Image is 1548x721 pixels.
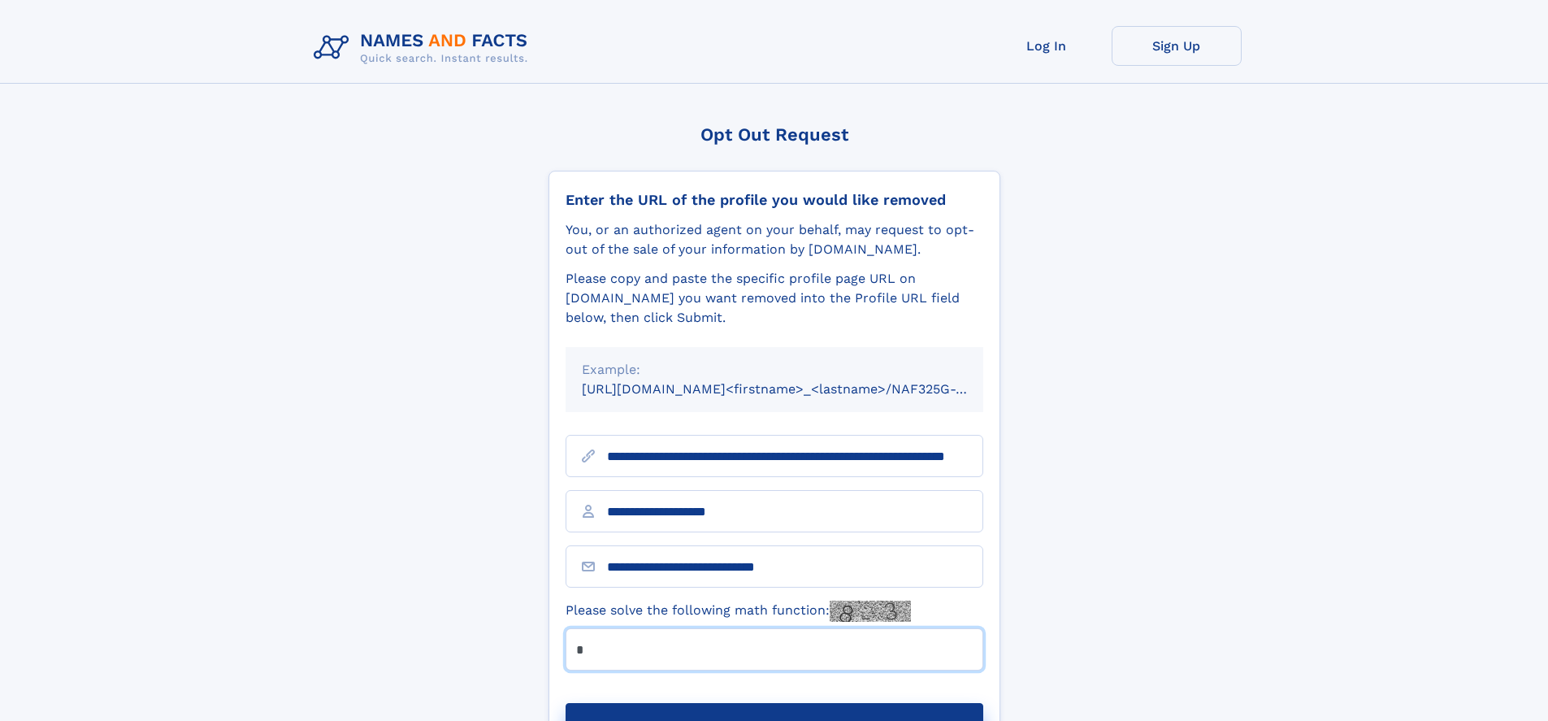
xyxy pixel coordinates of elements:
img: Logo Names and Facts [307,26,541,70]
div: Opt Out Request [549,124,1000,145]
div: You, or an authorized agent on your behalf, may request to opt-out of the sale of your informatio... [566,220,983,259]
div: Enter the URL of the profile you would like removed [566,191,983,209]
a: Sign Up [1112,26,1242,66]
div: Example: [582,360,967,380]
label: Please solve the following math function: [566,601,911,622]
div: Please copy and paste the specific profile page URL on [DOMAIN_NAME] you want removed into the Pr... [566,269,983,328]
small: [URL][DOMAIN_NAME]<firstname>_<lastname>/NAF325G-xxxxxxxx [582,381,1014,397]
a: Log In [982,26,1112,66]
